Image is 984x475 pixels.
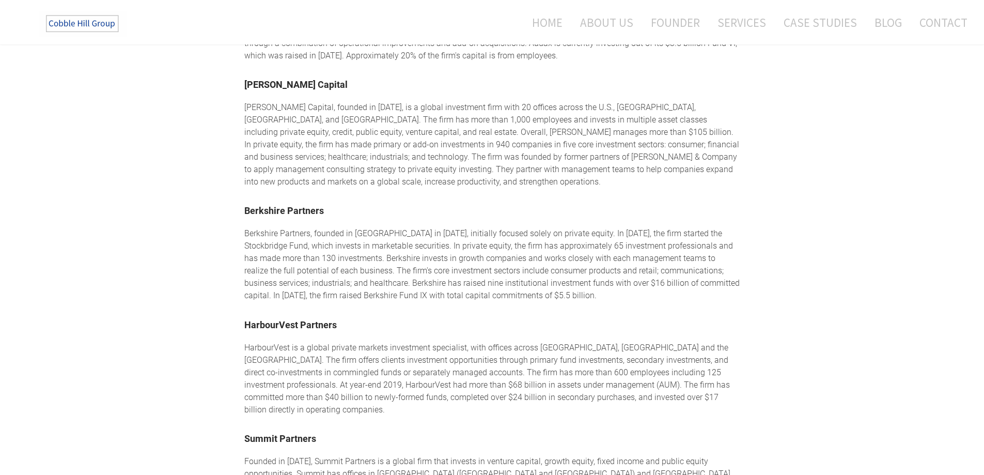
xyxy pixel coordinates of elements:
[912,9,967,36] a: Contact
[244,342,740,416] div: HarbourVest is a global private markets investment specialist, with offices across [GEOGRAPHIC_DA...
[776,9,865,36] a: Case Studies
[244,79,348,90] a: ​[PERSON_NAME] Capital
[517,9,570,36] a: Home
[244,319,337,330] a: HarbourVest Partners
[244,101,740,188] div: [PERSON_NAME] Capital, founded in [DATE], is a global investment firm with 20 offices across the ...
[244,205,324,216] a: Berkshire Partners
[867,9,910,36] a: Blog
[39,11,127,37] img: The Cobble Hill Group LLC
[244,227,740,302] div: Berkshire Partners, founded in [GEOGRAPHIC_DATA] in [DATE], initially focused solely on private e...
[643,9,708,36] a: Founder
[244,433,316,444] a: Summit Partners
[572,9,641,36] a: About Us
[710,9,774,36] a: Services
